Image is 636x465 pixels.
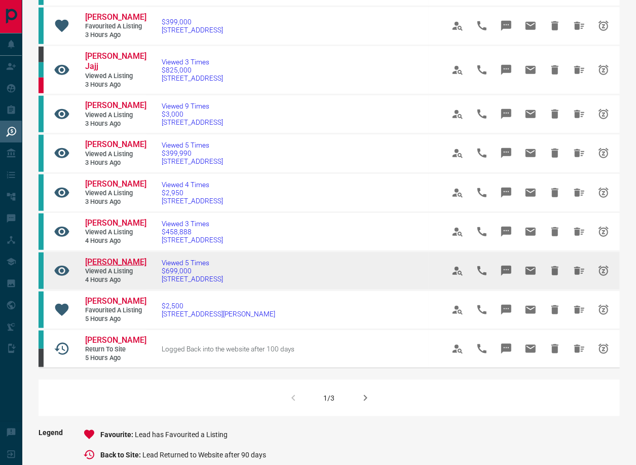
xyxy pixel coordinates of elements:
[518,102,543,126] span: Email
[85,354,146,363] span: 5 hours ago
[100,451,142,459] span: Back to Site
[567,298,591,322] span: Hide All from M Mustafa
[567,14,591,38] span: Hide All from Elvina Raharja
[162,220,223,244] a: Viewed 3 Times$458,888[STREET_ADDRESS]
[324,394,335,402] div: 1/3
[445,298,470,322] span: View Profile
[494,102,518,126] span: Message
[39,135,44,171] div: condos.ca
[39,47,44,62] div: mrloft.ca
[142,451,266,459] span: Lead Returned to Website after 90 days
[85,257,146,268] a: [PERSON_NAME]
[470,58,494,82] span: Call
[494,181,518,205] span: Message
[39,213,44,250] div: condos.ca
[85,51,146,71] span: [PERSON_NAME] Jajj
[162,58,223,82] a: Viewed 3 Times$825,000[STREET_ADDRESS]
[85,139,146,149] span: [PERSON_NAME]
[85,100,146,111] a: [PERSON_NAME]
[445,58,470,82] span: View Profile
[39,331,44,349] div: condos.ca
[162,110,223,118] span: $3,000
[162,141,223,165] a: Viewed 5 Times$399,990[STREET_ADDRESS]
[85,179,146,189] span: [PERSON_NAME]
[162,141,223,149] span: Viewed 5 Times
[85,139,146,150] a: [PERSON_NAME]
[85,12,146,22] span: [PERSON_NAME]
[494,220,518,244] span: Message
[591,220,616,244] span: Snooze
[543,220,567,244] span: Hide
[470,102,494,126] span: Call
[445,14,470,38] span: View Profile
[543,141,567,165] span: Hide
[162,18,223,26] span: $399,000
[85,31,146,40] span: 3 hours ago
[162,102,223,110] span: Viewed 9 Times
[518,220,543,244] span: Email
[494,337,518,361] span: Message
[445,259,470,283] span: View Profile
[162,228,223,236] span: $458,888
[39,78,44,93] div: property.ca
[445,102,470,126] span: View Profile
[162,259,223,267] span: Viewed 5 Times
[39,253,44,289] div: condos.ca
[162,26,223,34] span: [STREET_ADDRESS]
[162,302,275,318] a: $2,500[STREET_ADDRESS][PERSON_NAME]
[445,220,470,244] span: View Profile
[39,292,44,328] div: condos.ca
[591,58,616,82] span: Snooze
[85,51,146,73] a: [PERSON_NAME] Jajj
[39,8,44,44] div: condos.ca
[85,296,146,306] span: [PERSON_NAME]
[162,18,223,34] a: $399,000[STREET_ADDRESS]
[494,259,518,283] span: Message
[85,306,146,315] span: Favourited a Listing
[85,218,146,228] span: [PERSON_NAME]
[518,141,543,165] span: Email
[85,22,146,31] span: Favourited a Listing
[543,181,567,205] span: Hide
[85,179,146,190] a: [PERSON_NAME]
[543,298,567,322] span: Hide
[470,14,494,38] span: Call
[85,267,146,276] span: Viewed a Listing
[162,189,223,197] span: $2,950
[85,81,146,89] span: 3 hours ago
[39,174,44,211] div: condos.ca
[543,259,567,283] span: Hide
[39,96,44,132] div: condos.ca
[162,58,223,66] span: Viewed 3 Times
[591,14,616,38] span: Snooze
[494,58,518,82] span: Message
[85,218,146,229] a: [PERSON_NAME]
[494,141,518,165] span: Message
[543,102,567,126] span: Hide
[85,159,146,167] span: 3 hours ago
[85,189,146,198] span: Viewed a Listing
[591,298,616,322] span: Snooze
[567,259,591,283] span: Hide All from Leo Janusauskas
[85,150,146,159] span: Viewed a Listing
[470,259,494,283] span: Call
[85,237,146,245] span: 4 hours ago
[85,296,146,307] a: [PERSON_NAME]
[39,349,44,367] div: mrloft.ca
[470,220,494,244] span: Call
[518,14,543,38] span: Email
[567,337,591,361] span: Hide All from Simon Da Silva
[100,431,135,439] span: Favourite
[162,157,223,165] span: [STREET_ADDRESS]
[543,58,567,82] span: Hide
[162,149,223,157] span: $399,990
[162,220,223,228] span: Viewed 3 Times
[162,181,223,205] a: Viewed 4 Times$2,950[STREET_ADDRESS]
[591,259,616,283] span: Snooze
[162,302,275,310] span: $2,500
[591,102,616,126] span: Snooze
[162,102,223,126] a: Viewed 9 Times$3,000[STREET_ADDRESS]
[85,111,146,120] span: Viewed a Listing
[591,141,616,165] span: Snooze
[85,12,146,23] a: [PERSON_NAME]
